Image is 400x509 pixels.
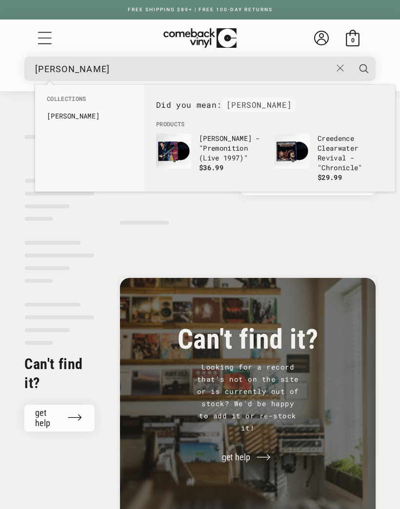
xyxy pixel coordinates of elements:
[24,405,95,431] a: get help
[37,30,53,46] summary: Menu
[42,108,138,124] li: collections: John Fogerty
[163,28,237,48] img: ComebackVinyl.com
[221,98,297,112] a: [PERSON_NAME]
[144,85,395,192] div: Products
[199,163,223,172] span: $36.99
[196,361,300,434] p: Looking for a record that's not on the site or is currently out of stock? We'd be happy to add it...
[351,37,355,44] span: 0
[199,134,265,163] p: [PERSON_NAME] - "Premonition (Live 1997)"
[156,134,191,169] img: John Fogerty - "Premonition (Live 1997)"
[47,111,133,121] a: [PERSON_NAME]
[151,95,388,120] div: Did you mean
[211,444,285,471] a: get help
[156,98,383,112] p: Did you mean:
[275,134,383,182] a: Creedence Clearwater Revival - "Chronicle" Creedence Clearwater Revival - "Chronicle" $29.99
[118,7,282,12] a: FREE SHIPPING $89+ | FREE 100-DAY RETURNS
[156,134,265,180] a: John Fogerty - "Premonition (Live 1997)" [PERSON_NAME] - "Premonition (Live 1997)" $36.99
[351,57,377,81] button: Search
[151,129,270,185] li: products: John Fogerty - "Premonition (Live 1997)"
[270,129,388,187] li: products: Creedence Clearwater Revival - "Chronicle"
[35,59,332,79] input: When autocomplete results are available use up and down arrows to review and enter to select
[318,134,383,173] p: Creedence Clearwater Revival - "Chronicle"
[151,120,388,129] li: Products
[275,134,310,169] img: Creedence Clearwater Revival - "Chronicle"
[318,173,342,182] span: $29.99
[331,58,350,79] button: Close
[144,328,351,351] h3: Can't find it?
[35,85,144,129] div: Collections
[24,57,376,81] div: Search
[42,95,138,108] li: Collections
